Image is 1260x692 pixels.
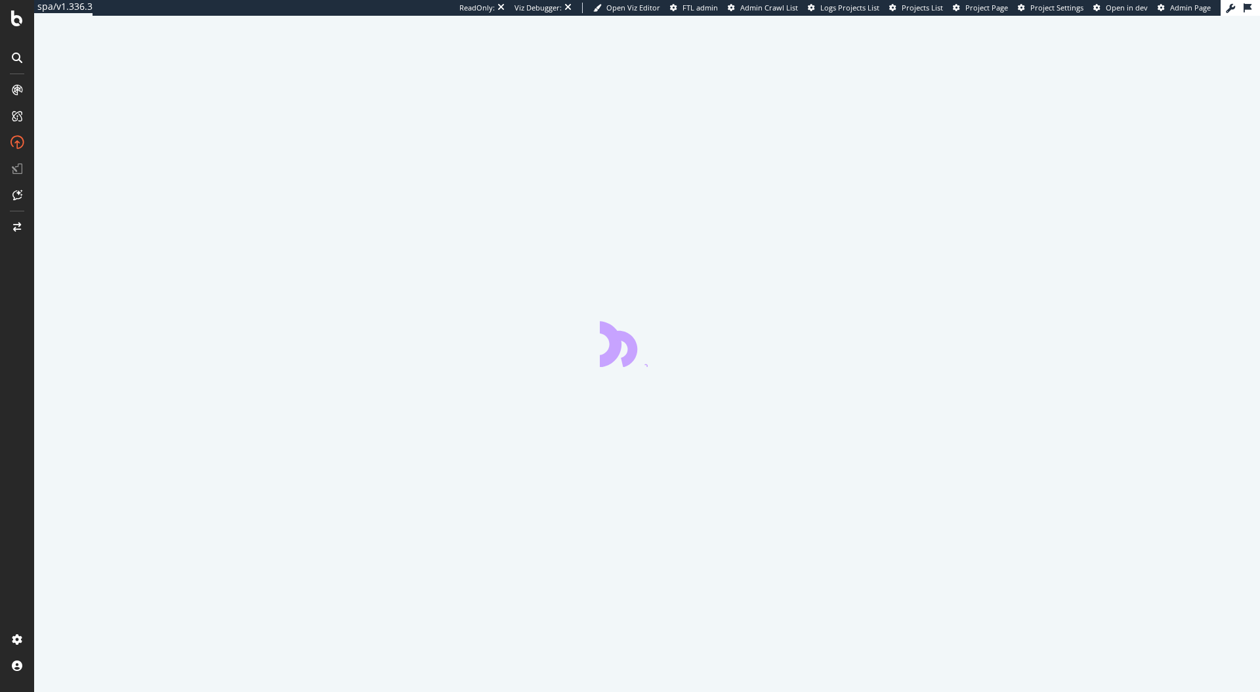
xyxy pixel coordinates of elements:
span: Open in dev [1106,3,1148,12]
span: Project Page [965,3,1008,12]
a: Project Settings [1018,3,1083,13]
a: Open in dev [1093,3,1148,13]
a: Open Viz Editor [593,3,660,13]
div: ReadOnly: [459,3,495,13]
span: Open Viz Editor [606,3,660,12]
span: Projects List [902,3,943,12]
a: Logs Projects List [808,3,879,13]
span: Admin Crawl List [740,3,798,12]
a: Admin Page [1158,3,1211,13]
a: Projects List [889,3,943,13]
div: Viz Debugger: [514,3,562,13]
span: Admin Page [1170,3,1211,12]
div: animation [600,320,694,367]
a: Admin Crawl List [728,3,798,13]
a: FTL admin [670,3,718,13]
a: Project Page [953,3,1008,13]
span: Logs Projects List [820,3,879,12]
span: FTL admin [682,3,718,12]
span: Project Settings [1030,3,1083,12]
